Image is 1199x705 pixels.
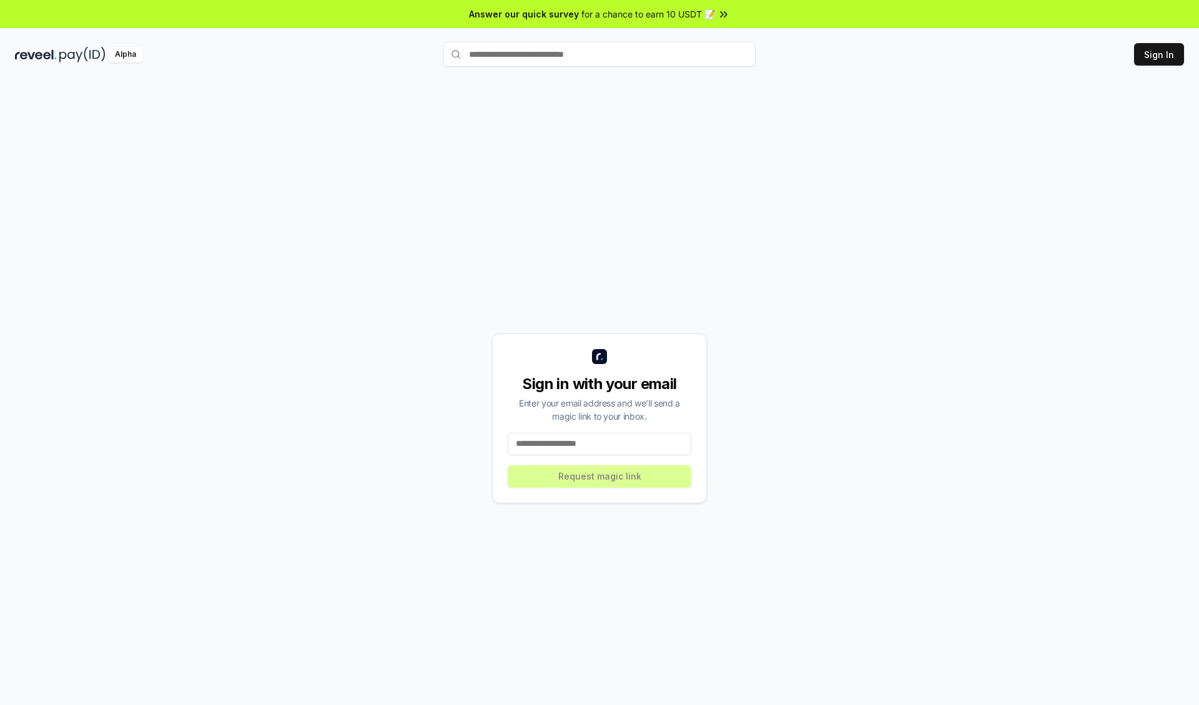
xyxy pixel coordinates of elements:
button: Sign In [1134,43,1184,66]
span: for a chance to earn 10 USDT 📝 [581,7,715,21]
div: Sign in with your email [508,374,691,394]
img: reveel_dark [15,47,57,62]
img: pay_id [59,47,106,62]
div: Alpha [108,47,143,62]
div: Enter your email address and we’ll send a magic link to your inbox. [508,397,691,423]
img: logo_small [592,349,607,364]
span: Answer our quick survey [469,7,579,21]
